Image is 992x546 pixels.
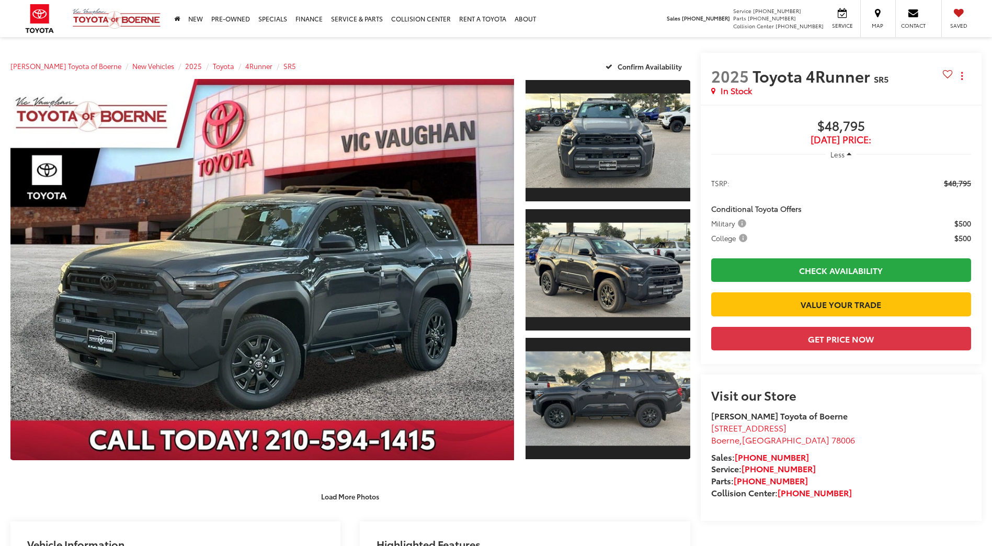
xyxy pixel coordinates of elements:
[954,233,971,243] span: $500
[711,486,852,498] strong: Collision Center:
[711,474,808,486] strong: Parts:
[866,22,889,29] span: Map
[711,409,848,422] strong: [PERSON_NAME] Toyota of Boerne
[711,178,729,188] span: TSRP:
[752,64,874,87] span: Toyota 4Runner
[711,258,971,282] a: Check Availability
[831,434,855,446] span: 78006
[711,388,971,402] h2: Visit our Store
[213,61,234,71] a: Toyota
[830,22,854,29] span: Service
[711,451,809,463] strong: Sales:
[526,79,690,202] a: Expand Photo 1
[711,218,748,229] span: Military
[874,73,888,85] span: SR5
[5,77,519,462] img: 2025 Toyota 4Runner SR5
[735,451,809,463] a: [PHONE_NUMBER]
[742,462,816,474] a: [PHONE_NUMBER]
[778,486,852,498] a: [PHONE_NUMBER]
[185,61,202,71] a: 2025
[748,14,796,22] span: [PHONE_NUMBER]
[600,57,690,75] button: Confirm Availability
[524,94,692,188] img: 2025 Toyota 4Runner SR5
[830,150,845,159] span: Less
[524,222,692,317] img: 2025 Toyota 4Runner SR5
[526,208,690,332] a: Expand Photo 2
[711,292,971,316] a: Value Your Trade
[826,145,857,164] button: Less
[961,72,963,80] span: dropdown dots
[711,434,739,446] span: Boerne
[711,327,971,350] button: Get Price Now
[953,66,971,85] button: Actions
[733,7,751,15] span: Service
[524,351,692,446] img: 2025 Toyota 4Runner SR5
[742,434,829,446] span: [GEOGRAPHIC_DATA]
[10,61,121,71] a: [PERSON_NAME] Toyota of Boerne
[72,8,161,29] img: Vic Vaughan Toyota of Boerne
[711,233,751,243] button: College
[711,134,971,145] span: [DATE] Price:
[711,422,786,434] span: [STREET_ADDRESS]
[901,22,926,29] span: Contact
[733,14,746,22] span: Parts
[667,14,680,22] span: Sales
[526,337,690,460] a: Expand Photo 3
[711,64,749,87] span: 2025
[711,203,802,214] span: Conditional Toyota Offers
[711,119,971,134] span: $48,795
[733,22,774,30] span: Collision Center
[734,474,808,486] a: [PHONE_NUMBER]
[283,61,296,71] a: SR5
[954,218,971,229] span: $500
[711,233,749,243] span: College
[711,434,855,446] span: ,
[711,462,816,474] strong: Service:
[776,22,824,30] span: [PHONE_NUMBER]
[944,178,971,188] span: $48,795
[245,61,272,71] a: 4Runner
[721,85,752,97] span: In Stock
[618,62,682,71] span: Confirm Availability
[711,218,750,229] button: Military
[947,22,970,29] span: Saved
[711,422,855,446] a: [STREET_ADDRESS] Boerne,[GEOGRAPHIC_DATA] 78006
[682,14,730,22] span: [PHONE_NUMBER]
[753,7,801,15] span: [PHONE_NUMBER]
[132,61,174,71] a: New Vehicles
[314,487,386,505] button: Load More Photos
[10,79,514,460] a: Expand Photo 0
